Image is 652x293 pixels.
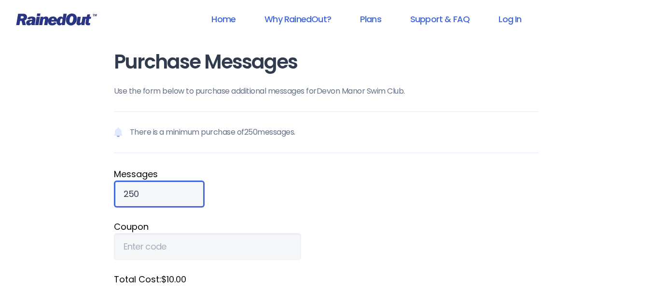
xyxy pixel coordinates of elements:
[398,8,482,30] a: Support & FAQ
[114,233,301,260] input: Enter code
[114,220,539,233] label: Coupon
[114,51,539,73] h1: Purchase Messages
[114,85,539,97] p: Use the form below to purchase additional messages for Devon Manor Swim Club .
[114,112,539,153] p: There is a minimum purchase of 250 messages.
[347,8,394,30] a: Plans
[199,8,248,30] a: Home
[252,8,344,30] a: Why RainedOut?
[114,181,205,208] input: Qty
[114,167,539,181] label: Message s
[486,8,534,30] a: Log In
[114,273,539,286] label: Total Cost: $10.00
[114,126,123,138] img: Notification icon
